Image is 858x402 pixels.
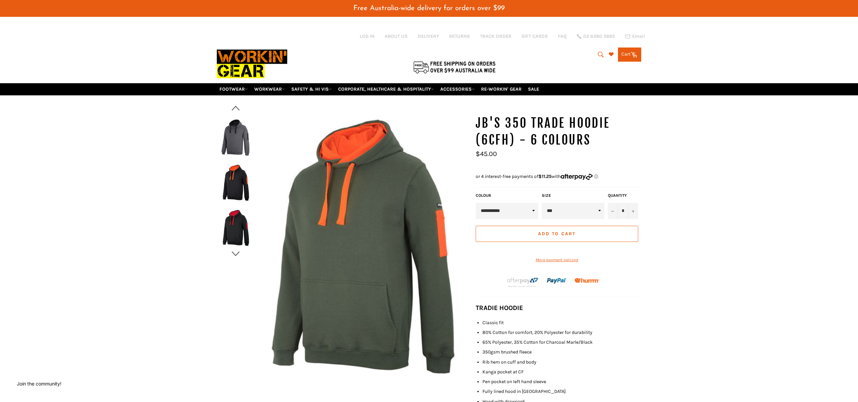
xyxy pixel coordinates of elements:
[482,319,642,326] li: Classic fit
[476,115,642,148] h1: JB'S 350 Trade Hoodie (6CFH) - 6 Colours
[360,33,375,39] a: Log in
[538,231,575,237] span: Add to Cart
[438,83,477,95] a: ACCESSORIES
[217,45,287,83] img: Workin Gear leaders in Workwear, Safety Boots, PPE, Uniforms. Australia's No.1 in Workwear
[412,60,497,74] img: Flat $9.95 shipping Australia wide
[574,278,599,283] img: Humm_core_logo_RGB-01_300x60px_small_195d8312-4386-4de7-b182-0ef9b6303a37.png
[476,193,538,198] label: COLOUR
[449,33,470,39] a: RETURNS
[482,359,642,365] li: Rib hem on cuff and body
[482,349,642,355] li: 350gsm brushed fleece
[608,193,638,198] label: Quantity
[418,33,439,39] a: DELIVERY
[476,150,497,158] span: $45.00
[353,5,505,12] span: Free Australia-wide delivery for orders over $99
[618,48,641,62] a: Cart
[506,277,539,288] img: Afterpay-Logo-on-dark-bg_large.png
[482,388,642,395] li: Fully lined hood in [GEOGRAPHIC_DATA]
[522,33,548,39] a: GIFT CARDS
[220,119,251,156] img: WORKIN GEAR - JB'S 350 Trade Hoodie
[476,304,523,312] strong: TRADIE HOODIE
[583,34,615,39] span: 02 6280 5885
[632,34,645,39] span: Email
[385,33,408,39] a: ABOUT US
[17,381,61,386] button: Join the community!
[252,83,288,95] a: WORKWEAR
[482,329,642,336] li: 80% Cotton for comfort, 20% Polyester for durability
[289,83,334,95] a: SAFETY & HI VIS
[220,209,251,246] img: WORKIN GEAR - JB'S 350 Trade Hoodie
[217,83,250,95] a: FOOTWEAR
[335,83,437,95] a: CORPORATE, HEALTHCARE & HOSPITALITY
[628,203,638,219] button: Increase item quantity by one
[525,83,542,95] a: SALE
[220,164,251,201] img: WORKIN GEAR - JB'S 350 Trade Hoodie
[476,257,638,263] a: More payment options
[476,226,638,242] button: Add to Cart
[255,115,469,377] img: WORKIN GEAR - JB'S 350 Trade Hoodie
[542,193,604,198] label: Size
[577,34,615,39] a: 02 6280 5885
[625,34,645,39] a: Email
[478,83,524,95] a: RE-WORKIN' GEAR
[482,339,642,345] li: 65% Polyester, 35% Cotton for Charcoal Marle/Black
[482,378,642,385] li: Pen pocket on left hand sleeve
[480,33,511,39] a: TRACK ORDER
[558,33,567,39] a: FAQ
[482,369,642,375] li: Kanga pocket at CF
[608,203,618,219] button: Reduce item quantity by one
[547,271,567,291] img: paypal.png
